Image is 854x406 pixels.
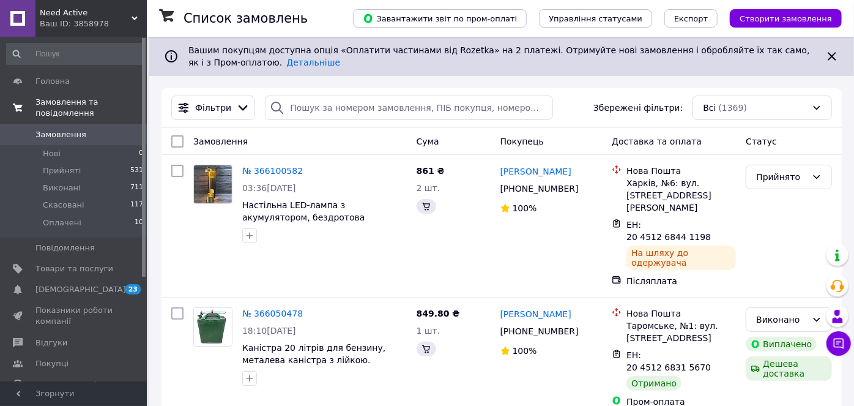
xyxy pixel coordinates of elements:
a: Детальніше [286,58,340,67]
span: 849.80 ₴ [417,309,460,318]
button: Управління статусами [539,9,652,28]
div: Виконано [756,313,807,326]
span: [DEMOGRAPHIC_DATA] [35,284,126,295]
span: Виконані [43,182,81,194]
span: (1369) [719,103,748,113]
span: 10 [135,217,143,228]
a: Каністра 20 літрів для бензину, металева каністра з лійкою. [242,343,385,365]
span: Збережені фільтри: [593,102,683,114]
div: Дешева доставка [746,356,832,381]
div: [PHONE_NUMBER] [498,180,581,197]
a: Настільна LED-лампа з акумулятором, бездротова настільна лампа золото. [242,200,365,235]
a: Фото товару [193,307,232,347]
span: 100% [513,203,537,213]
span: Вашим покупцям доступна опція «Оплатити частинами від Rozetka» на 2 платежі. Отримуйте нові замов... [188,45,810,67]
span: 18:10[DATE] [242,326,296,336]
div: Отримано [626,376,681,391]
span: Експорт [674,14,708,23]
input: Пошук за номером замовлення, ПІБ покупця, номером телефону, Email, номером накладної [265,96,553,120]
button: Завантажити звіт по пром-оплаті [353,9,527,28]
span: Доставка та оплата [612,137,702,146]
span: Створити замовлення [740,14,832,23]
img: Фото товару [194,165,232,203]
div: Ваш ID: 3858978 [40,18,147,29]
div: [PHONE_NUMBER] [498,323,581,340]
span: Оплачені [43,217,81,228]
span: 0 [139,148,143,159]
span: 2 шт. [417,183,440,193]
span: Товари та послуги [35,263,113,274]
input: Пошук [6,43,144,65]
div: На шляху до одержувача [626,246,736,270]
span: Відгуки [35,337,67,348]
div: Виплачено [746,337,817,351]
a: № 366050478 [242,309,303,318]
span: ЕН: 20 4512 6831 5670 [626,350,711,372]
span: Замовлення [35,129,86,140]
a: [PERSON_NAME] [500,165,571,178]
span: 861 ₴ [417,166,445,176]
a: Створити замовлення [718,13,842,23]
span: Покупець [500,137,544,146]
span: 711 [130,182,143,194]
span: 23 [125,284,141,295]
span: Need Active [40,7,132,18]
div: Прийнято [756,170,807,184]
span: Показники роботи компанії [35,305,113,327]
h1: Список замовлень [184,11,308,26]
span: Нові [43,148,61,159]
span: 100% [513,346,537,356]
span: Cума [417,137,439,146]
span: Каталог ProSale [35,379,102,390]
span: 117 [130,200,143,211]
span: Статус [746,137,777,146]
span: 531 [130,165,143,176]
div: Нова Пошта [626,165,736,177]
a: Фото товару [193,165,232,204]
span: Головна [35,76,70,87]
div: Післяплата [626,275,736,287]
span: 03:36[DATE] [242,183,296,193]
span: Покупці [35,358,69,369]
button: Чат з покупцем [826,331,851,356]
span: Замовлення та повідомлення [35,97,147,119]
span: ЕН: 20 4512 6844 1198 [626,220,711,242]
div: Таромське, №1: вул. [STREET_ADDRESS] [626,320,736,344]
span: Скасовані [43,200,84,211]
span: Фільтри [195,102,231,114]
span: Прийняті [43,165,81,176]
a: № 366100582 [242,166,303,176]
span: Всі [703,102,716,114]
button: Створити замовлення [730,9,842,28]
a: [PERSON_NAME] [500,308,571,320]
button: Експорт [664,9,718,28]
span: Повідомлення [35,242,95,254]
div: Харків, №6: вул. [STREET_ADDRESS][PERSON_NAME] [626,177,736,214]
div: Нова Пошта [626,307,736,320]
img: Фото товару [194,308,232,346]
span: Управління статусами [549,14,642,23]
span: Замовлення [193,137,248,146]
span: Завантажити звіт по пром-оплаті [363,13,517,24]
span: 1 шт. [417,326,440,336]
